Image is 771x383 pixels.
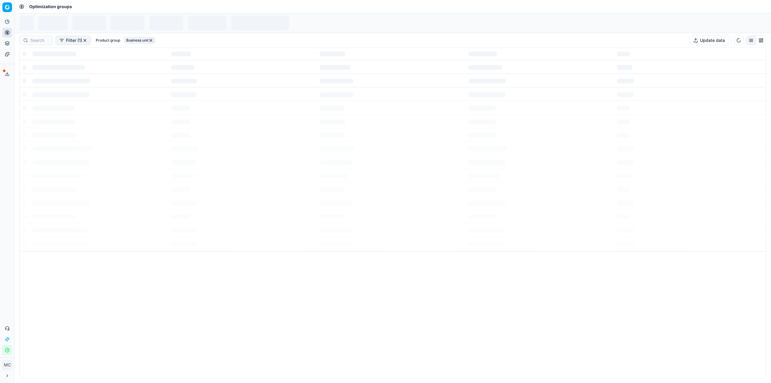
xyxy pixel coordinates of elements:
span: MC [3,360,12,369]
button: MC [2,360,12,370]
input: Search [30,37,49,43]
button: Business unit [124,37,156,44]
button: Filter (1) [55,36,91,45]
button: Product group [93,37,123,44]
nav: breadcrumb [29,4,72,10]
span: Optimization groups [29,4,72,10]
button: Update data [689,36,729,45]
